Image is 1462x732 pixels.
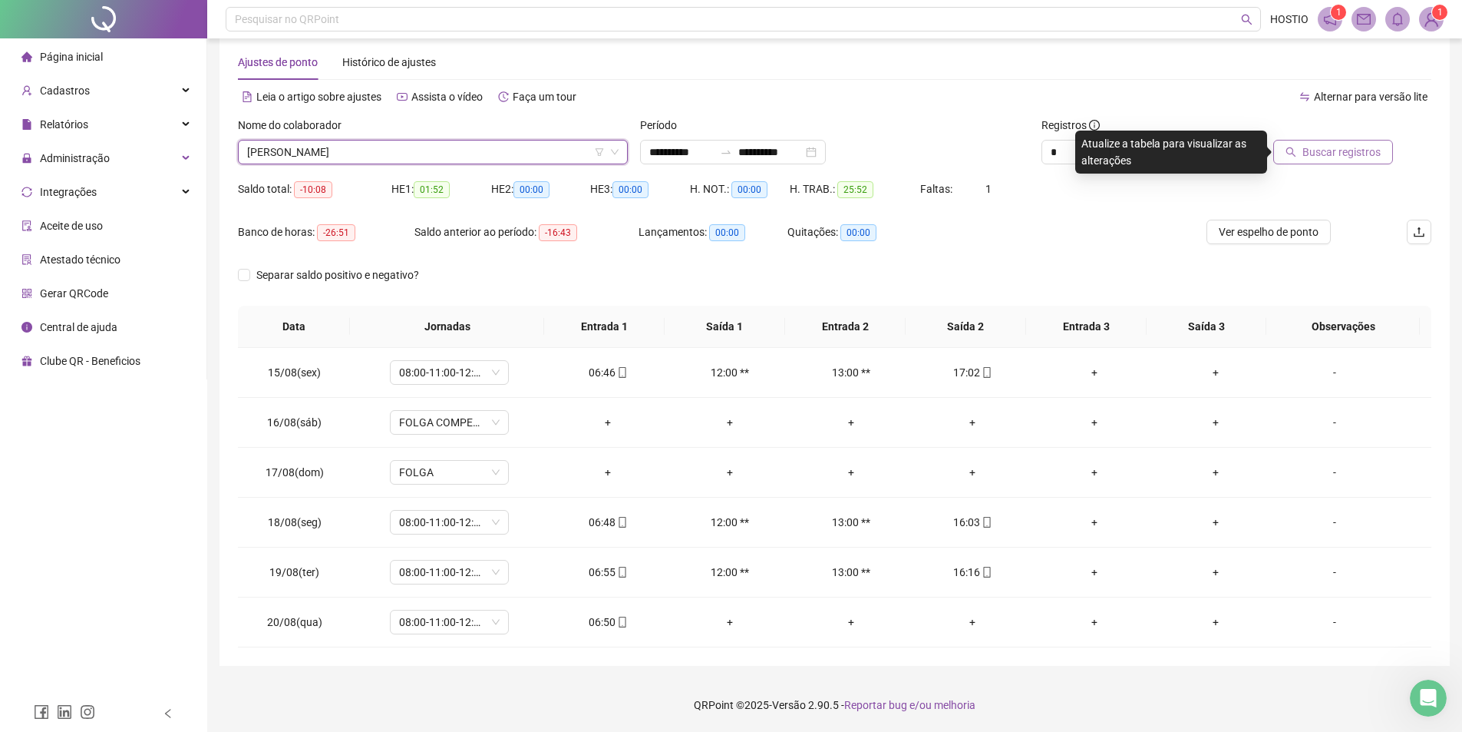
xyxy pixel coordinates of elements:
span: 08:00-11:00-12:00-17:00 [399,511,500,534]
footer: QRPoint © 2025 - 2.90.5 - [207,678,1462,732]
div: H. TRAB.: [790,181,920,198]
span: file-text [242,91,252,102]
div: + [1167,364,1264,381]
span: -10:08 [294,181,332,198]
span: mobile [615,367,628,378]
span: 08:00-11:00-12:00-17:00 [399,361,500,384]
div: + [681,464,777,481]
span: Faltas: [920,183,955,195]
span: 20/08(qua) [267,616,322,628]
span: linkedin [57,704,72,720]
span: mobile [980,567,992,578]
span: 16/08(sáb) [267,416,322,429]
div: Saldo anterior ao período: [414,224,639,241]
span: 18/08(seg) [268,516,322,528]
span: swap [1299,91,1310,102]
span: notification [1323,12,1337,26]
div: HE 1: [391,181,491,198]
span: user-add [21,85,32,96]
th: Data [238,306,350,348]
span: 17/08(dom) [266,466,324,479]
label: Período [640,117,687,134]
span: swap-right [720,146,732,158]
th: Saída 2 [906,306,1026,348]
span: Ajustes de ponto [238,56,318,68]
span: -16:43 [539,224,577,241]
span: Ver espelho de ponto [1219,224,1318,240]
span: Assista o vídeo [411,91,483,103]
div: - [1289,564,1380,581]
span: youtube [397,91,408,102]
div: + [803,464,899,481]
th: Jornadas [350,306,544,348]
span: mobile [980,367,992,378]
span: 25:52 [837,181,873,198]
span: Alternar para versão lite [1314,91,1427,103]
span: Aceite de uso [40,220,103,232]
span: search [1241,14,1252,25]
div: 06:46 [559,364,656,381]
span: 08:00-11:00-12:00-17:00 [399,561,500,584]
span: down [610,147,619,157]
div: + [559,464,656,481]
span: 00:00 [840,224,876,241]
th: Entrada 3 [1026,306,1147,348]
span: Leia o artigo sobre ajustes [256,91,381,103]
span: mobile [980,517,992,528]
th: Saída 1 [665,306,785,348]
div: Saldo total: [238,181,391,198]
span: 00:00 [709,224,745,241]
span: Administração [40,152,110,164]
div: + [681,614,777,631]
span: 1 [985,183,992,195]
span: upload [1413,226,1425,238]
div: + [1046,464,1143,481]
th: Entrada 2 [785,306,906,348]
span: left [163,708,173,719]
iframe: Intercom live chat [1410,680,1447,717]
span: home [21,51,32,62]
span: to [720,146,732,158]
span: Observações [1279,318,1408,335]
div: Lançamentos: [639,224,787,241]
div: + [681,414,777,431]
div: - [1289,514,1380,531]
div: + [1167,614,1264,631]
div: + [924,464,1021,481]
div: + [1046,364,1143,381]
div: + [803,614,899,631]
span: 01:52 [414,181,450,198]
div: HE 2: [491,181,591,198]
span: HOSTIO [1270,11,1309,28]
span: mobile [615,617,628,628]
div: + [1167,564,1264,581]
span: mobile [615,517,628,528]
span: Relatórios [40,118,88,131]
div: + [1046,414,1143,431]
div: - [1289,414,1380,431]
span: bell [1391,12,1404,26]
sup: 1 [1331,5,1346,20]
span: qrcode [21,288,32,299]
span: 00:00 [612,181,648,198]
span: Clube QR - Beneficios [40,355,140,367]
span: audit [21,220,32,231]
div: Banco de horas: [238,224,414,241]
div: Atualize a tabela para visualizar as alterações [1075,131,1267,174]
div: HE 3: [590,181,690,198]
sup: Atualize o seu contato no menu Meus Dados [1432,5,1447,20]
span: file [21,119,32,130]
span: instagram [80,704,95,720]
span: filter [595,147,604,157]
div: + [924,614,1021,631]
span: info-circle [1089,120,1100,131]
span: 00:00 [513,181,549,198]
div: + [1167,464,1264,481]
span: sync [21,187,32,197]
div: 06:48 [559,514,656,531]
span: Faça um tour [513,91,576,103]
div: 06:50 [559,614,656,631]
span: 1 [1437,7,1443,18]
div: + [1046,614,1143,631]
span: FOLGA [399,461,500,484]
